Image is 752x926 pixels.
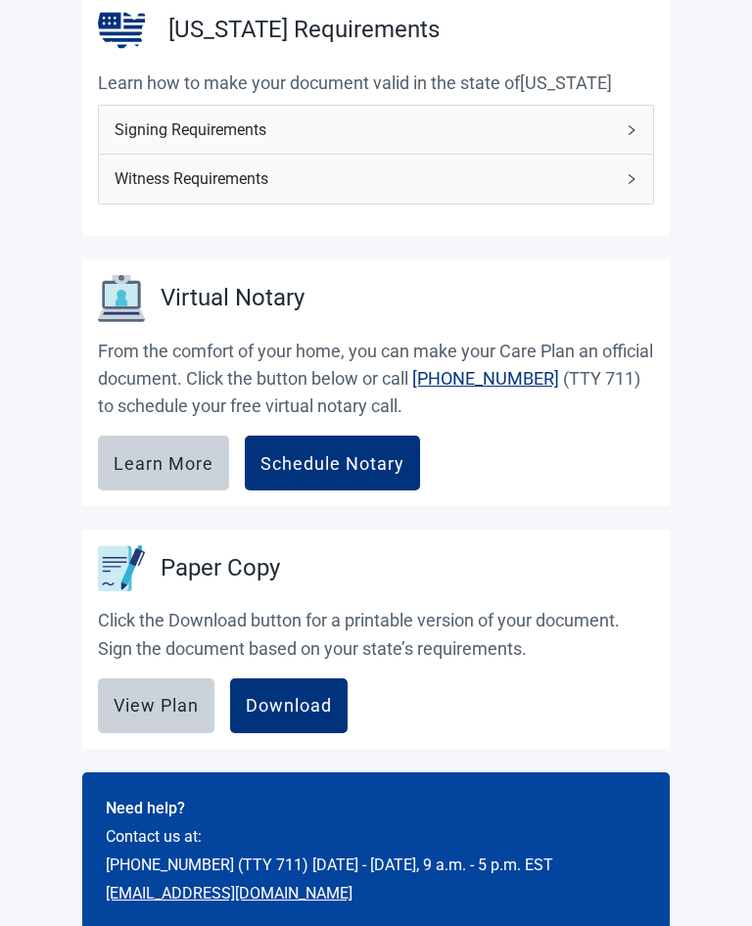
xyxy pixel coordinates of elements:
[115,166,614,191] span: Witness Requirements
[260,453,404,473] div: Schedule Notary
[412,368,559,389] a: [PHONE_NUMBER]
[626,124,637,136] span: right
[114,696,199,716] div: View Plan
[98,436,229,490] button: Learn More
[246,696,332,716] div: Download
[106,824,646,849] p: Contact us at:
[626,173,637,185] span: right
[98,607,654,663] p: Click the Download button for a printable version of your document. Sign the document based on yo...
[106,853,646,877] p: [PHONE_NUMBER] (TTY 711) [DATE] - [DATE], 9 a.m. - 5 p.m. EST
[106,796,646,820] p: Need help?
[99,106,653,154] div: Signing Requirements
[161,550,280,587] h3: Paper Copy
[245,436,420,490] button: Schedule Notary
[99,155,653,203] div: Witness Requirements
[161,280,305,317] h3: Virtual Notary
[98,338,654,421] p: From the comfort of your home, you can make your Care Plan an official document. Click the button...
[98,275,145,322] img: Virtual Notary
[168,12,440,49] h3: [US_STATE] Requirements
[230,678,348,733] button: Download
[98,678,214,733] button: View Plan
[106,884,352,903] a: [EMAIL_ADDRESS][DOMAIN_NAME]
[98,545,145,591] img: Paper Copy
[98,69,654,97] p: Learn how to make your document valid in the state of [US_STATE]
[98,7,145,54] img: United States
[114,453,213,473] div: Learn More
[115,117,614,142] span: Signing Requirements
